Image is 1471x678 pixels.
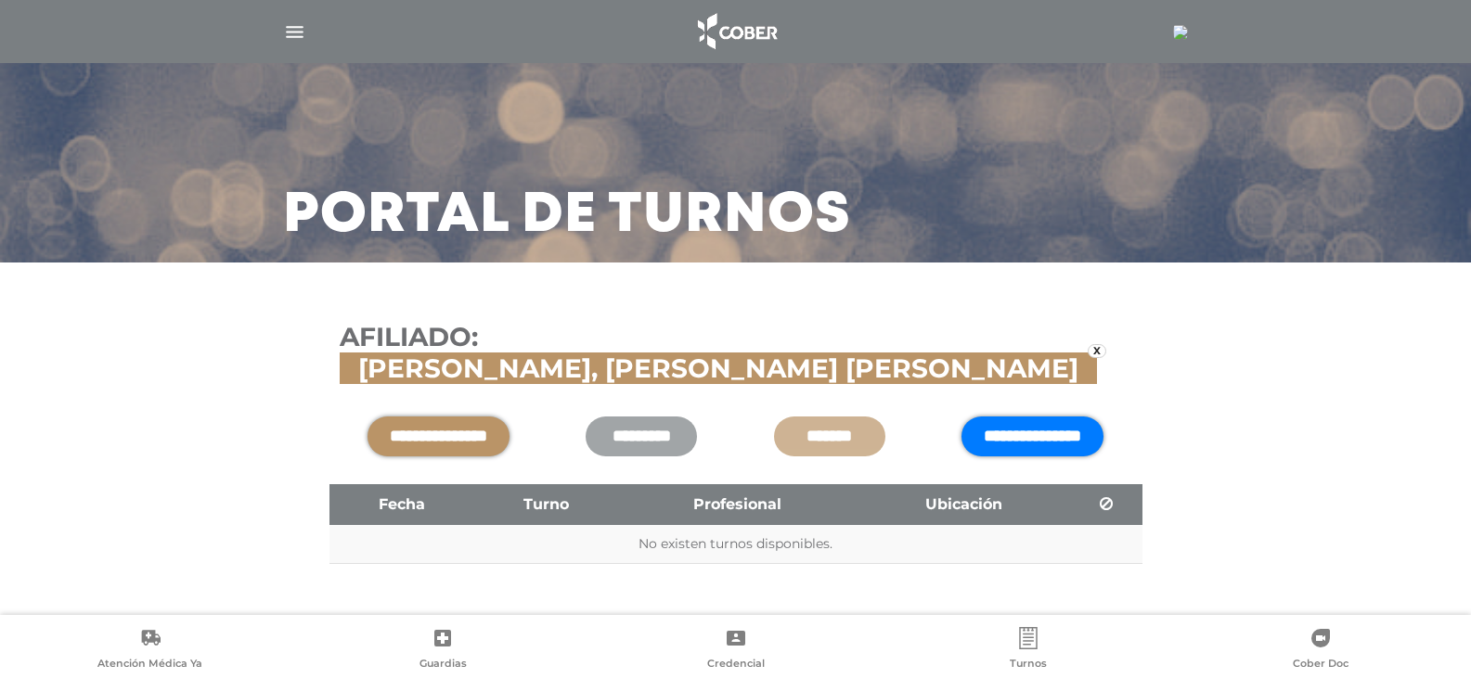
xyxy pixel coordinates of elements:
[858,484,1072,525] th: Ubicación
[707,657,765,673] span: Credencial
[589,627,882,674] a: Credencial
[1088,344,1106,358] a: x
[340,322,1132,384] h3: Afiliado:
[329,484,475,525] th: Fecha
[1010,657,1047,673] span: Turnos
[1173,25,1188,40] img: 18177
[329,525,1142,564] td: No existen turnos disponibles.
[4,627,296,674] a: Atención Médica Ya
[688,9,785,54] img: logo_cober_home-white.png
[349,352,1088,384] span: [PERSON_NAME], [PERSON_NAME] [PERSON_NAME]
[97,657,202,673] span: Atención Médica Ya
[882,627,1174,674] a: Turnos
[618,484,858,525] th: Profesional
[474,484,618,525] th: Turno
[283,192,851,240] h3: Portal de turnos
[296,627,588,674] a: Guardias
[419,657,467,673] span: Guardias
[1293,657,1348,673] span: Cober Doc
[283,20,306,44] img: Cober_menu-lines-white.svg
[1175,627,1467,674] a: Cober Doc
